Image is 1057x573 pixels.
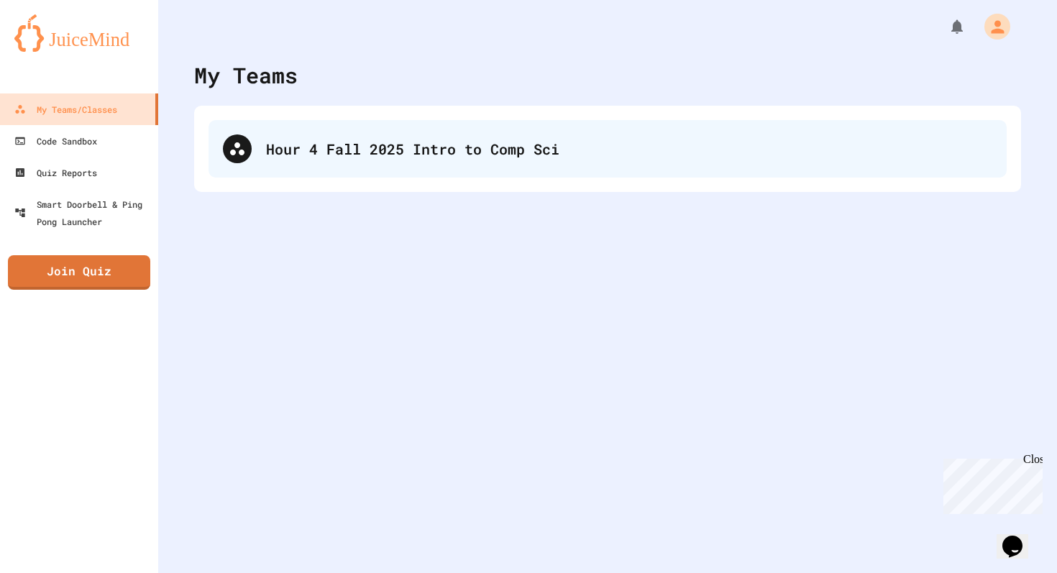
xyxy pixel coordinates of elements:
div: Chat with us now!Close [6,6,99,91]
div: Quiz Reports [14,164,97,181]
div: Smart Doorbell & Ping Pong Launcher [14,196,152,230]
a: Join Quiz [8,255,150,290]
div: Code Sandbox [14,132,97,150]
div: My Teams [194,59,298,91]
div: Hour 4 Fall 2025 Intro to Comp Sci [209,120,1007,178]
div: My Account [969,10,1014,43]
iframe: chat widget [938,453,1043,514]
iframe: chat widget [997,515,1043,559]
div: My Notifications [922,14,969,39]
img: logo-orange.svg [14,14,144,52]
div: My Teams/Classes [14,101,117,118]
div: Hour 4 Fall 2025 Intro to Comp Sci [266,138,992,160]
